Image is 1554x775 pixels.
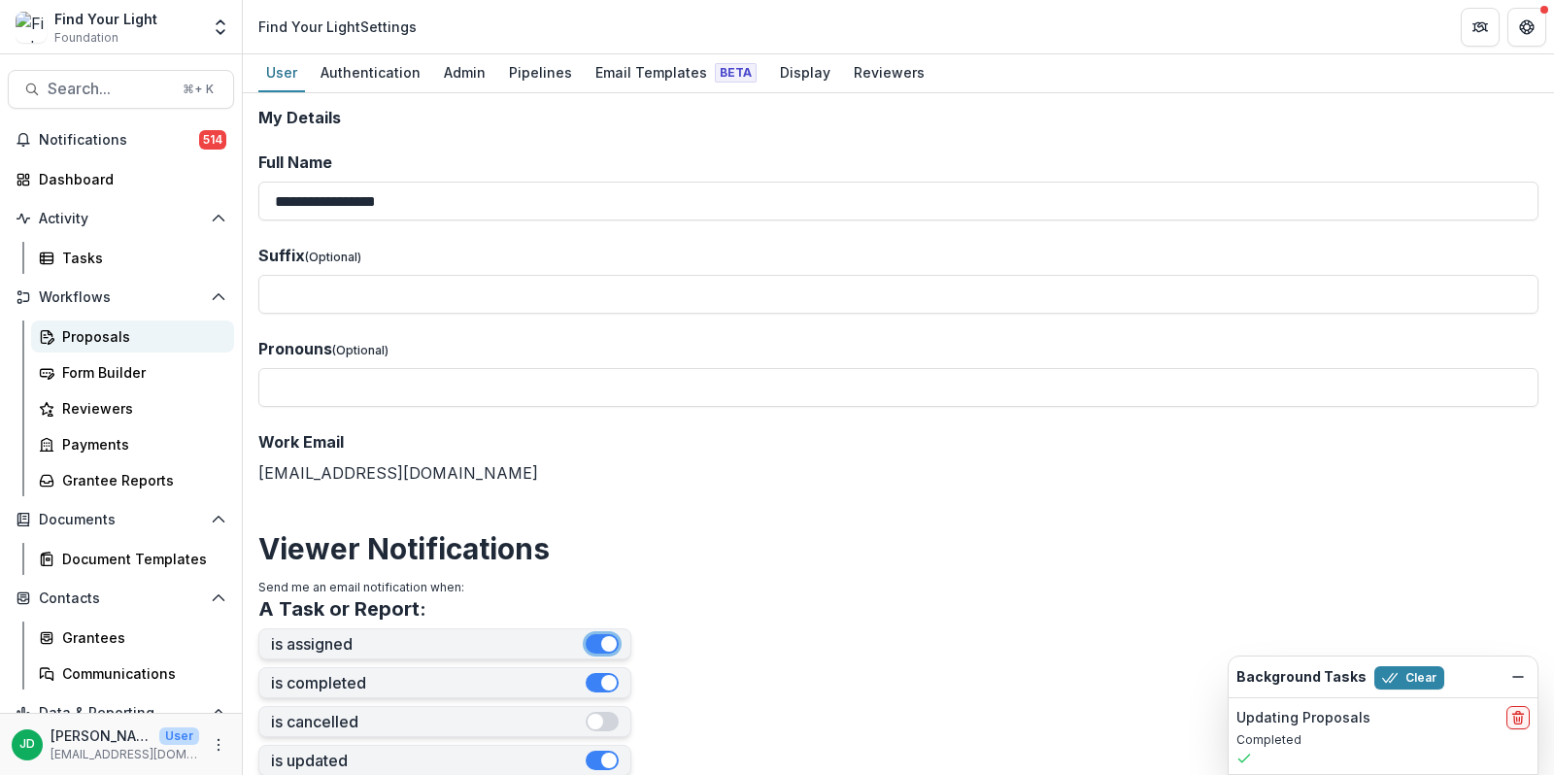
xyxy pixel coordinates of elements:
div: Find Your Light Settings [258,17,417,37]
span: Data & Reporting [39,705,203,722]
a: User [258,54,305,92]
button: Open Contacts [8,583,234,614]
div: Grantee Reports [62,470,219,490]
button: Search... [8,70,234,109]
div: Jeffrey Dollinger [19,738,35,751]
span: Pronouns [258,339,332,358]
div: Display [772,58,838,86]
a: Pipelines [501,54,580,92]
div: Authentication [313,58,428,86]
div: Email Templates [588,58,764,86]
div: Reviewers [62,398,219,419]
span: Search... [48,80,171,98]
button: Clear [1374,666,1444,690]
span: Work Email [258,432,344,452]
div: User [258,58,305,86]
p: [PERSON_NAME] [51,725,152,746]
span: Foundation [54,29,118,47]
nav: breadcrumb [251,13,424,41]
p: User [159,727,199,745]
button: Get Help [1507,8,1546,47]
h2: Viewer Notifications [258,531,1538,566]
button: Partners [1461,8,1500,47]
button: Open entity switcher [207,8,234,47]
span: Activity [39,211,203,227]
div: Tasks [62,248,219,268]
h2: Updating Proposals [1236,710,1370,726]
button: Open Activity [8,203,234,234]
p: [EMAIL_ADDRESS][DOMAIN_NAME] [51,746,199,763]
div: [EMAIL_ADDRESS][DOMAIN_NAME] [258,430,1538,485]
a: Tasks [31,242,234,274]
span: Beta [715,63,757,83]
button: Open Workflows [8,282,234,313]
h2: My Details [258,109,1538,127]
span: Suffix [258,246,305,265]
button: delete [1506,706,1530,729]
a: Reviewers [31,392,234,424]
a: Authentication [313,54,428,92]
div: Find Your Light [54,9,157,29]
h3: A Task or Report: [258,597,426,621]
div: ⌘ + K [179,79,218,100]
span: Send me an email notification when: [258,580,464,594]
div: Document Templates [62,549,219,569]
a: Grantees [31,622,234,654]
a: Grantee Reports [31,464,234,496]
a: Proposals [31,320,234,353]
span: Workflows [39,289,203,306]
a: Admin [436,54,493,92]
div: Grantees [62,627,219,648]
h2: Background Tasks [1236,669,1367,686]
div: Dashboard [39,169,219,189]
div: Communications [62,663,219,684]
button: Open Documents [8,504,234,535]
span: Full Name [258,152,332,172]
span: 514 [199,130,226,150]
div: Admin [436,58,493,86]
div: Payments [62,434,219,455]
button: Dismiss [1506,665,1530,689]
div: Proposals [62,326,219,347]
a: Form Builder [31,356,234,388]
label: is assigned [271,635,586,654]
button: Open Data & Reporting [8,697,234,728]
a: Reviewers [846,54,932,92]
span: Documents [39,512,203,528]
div: Form Builder [62,362,219,383]
span: Notifications [39,132,199,149]
a: Communications [31,657,234,690]
span: Contacts [39,590,203,607]
div: Reviewers [846,58,932,86]
button: Notifications514 [8,124,234,155]
p: Completed [1236,731,1530,749]
a: Document Templates [31,543,234,575]
button: More [207,733,230,757]
span: (Optional) [332,343,388,357]
a: Dashboard [8,163,234,195]
a: Display [772,54,838,92]
label: is updated [271,752,586,770]
span: (Optional) [305,250,361,264]
a: Payments [31,428,234,460]
label: is completed [271,674,586,692]
div: Pipelines [501,58,580,86]
a: Email Templates Beta [588,54,764,92]
img: Find Your Light [16,12,47,43]
label: is cancelled [271,713,586,731]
